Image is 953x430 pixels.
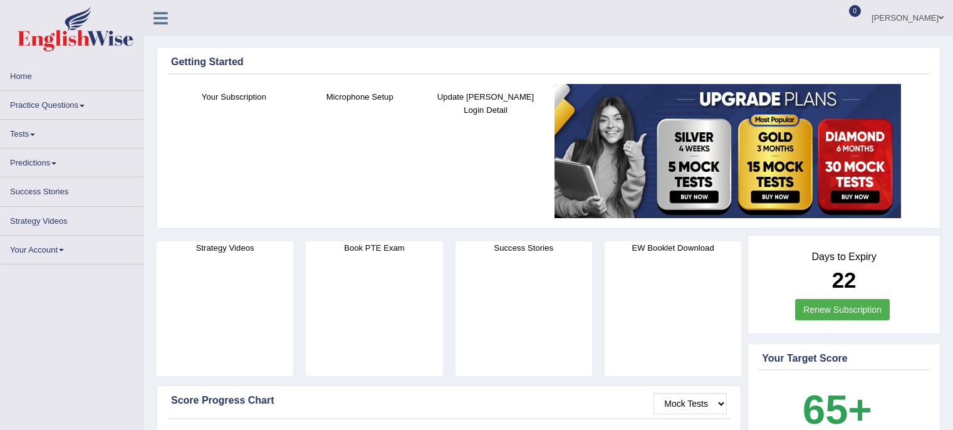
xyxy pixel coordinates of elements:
a: Tests [1,120,143,144]
h4: Your Subscription [177,90,291,103]
img: small5.jpg [555,84,901,218]
div: Getting Started [171,55,926,70]
b: 22 [832,268,857,292]
h4: Microphone Setup [303,90,417,103]
span: 0 [849,5,862,17]
h4: Update [PERSON_NAME] Login Detail [429,90,543,117]
h4: Book PTE Exam [306,241,442,254]
h4: EW Booklet Download [605,241,741,254]
h4: Strategy Videos [157,241,293,254]
a: Success Stories [1,177,143,202]
a: Strategy Videos [1,207,143,231]
a: Your Account [1,236,143,260]
div: Your Target Score [762,351,926,366]
a: Predictions [1,149,143,173]
a: Home [1,62,143,87]
a: Practice Questions [1,91,143,115]
div: Score Progress Chart [171,393,727,408]
h4: Success Stories [456,241,592,254]
a: Renew Subscription [795,299,890,320]
h4: Days to Expiry [762,251,926,263]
